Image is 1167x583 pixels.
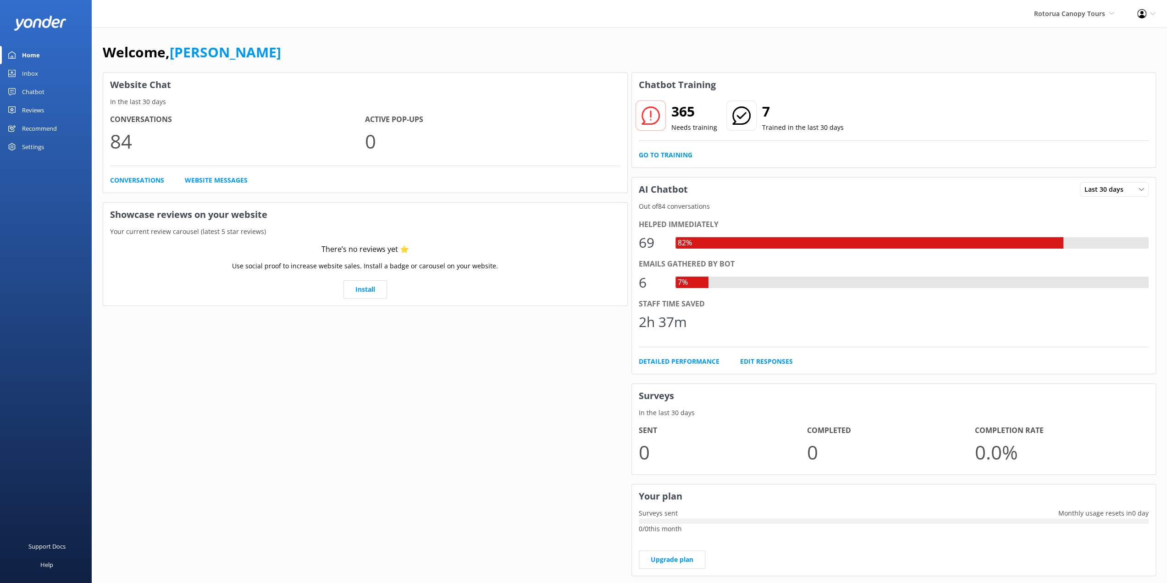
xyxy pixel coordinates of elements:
[22,138,44,156] div: Settings
[639,311,687,333] div: 2h 37m
[639,524,1149,534] p: 0 / 0 this month
[632,73,723,97] h3: Chatbot Training
[639,150,692,160] a: Go to Training
[639,437,807,467] p: 0
[639,219,1149,231] div: Helped immediately
[232,261,498,271] p: Use social proof to increase website sales. Install a badge or carousel on your website.
[40,555,53,574] div: Help
[639,272,666,294] div: 6
[632,484,1156,508] h3: Your plan
[671,122,717,133] p: Needs training
[22,64,38,83] div: Inbox
[14,16,66,31] img: yonder-white-logo.png
[110,126,365,156] p: 84
[110,175,164,185] a: Conversations
[22,83,44,101] div: Chatbot
[28,537,66,555] div: Support Docs
[1051,508,1156,518] p: Monthly usage resets in 0 day
[1084,184,1129,194] span: Last 30 days
[632,201,1156,211] p: Out of 84 conversations
[807,437,975,467] p: 0
[632,178,695,201] h3: AI Chatbot
[103,203,627,227] h3: Showcase reviews on your website
[632,408,1156,418] p: In the last 30 days
[22,101,44,119] div: Reviews
[639,232,666,254] div: 69
[22,46,40,64] div: Home
[639,258,1149,270] div: Emails gathered by bot
[639,550,705,569] a: Upgrade plan
[639,425,807,437] h4: Sent
[675,277,690,289] div: 7%
[103,227,627,237] p: Your current review carousel (latest 5 star reviews)
[22,119,57,138] div: Recommend
[103,73,627,97] h3: Website Chat
[671,100,717,122] h2: 365
[110,114,365,126] h4: Conversations
[675,237,694,249] div: 82%
[343,280,387,299] a: Install
[740,356,793,366] a: Edit Responses
[807,425,975,437] h4: Completed
[103,41,281,63] h1: Welcome,
[365,126,620,156] p: 0
[632,384,1156,408] h3: Surveys
[632,508,685,518] p: Surveys sent
[975,437,1143,467] p: 0.0 %
[639,298,1149,310] div: Staff time saved
[1034,9,1105,18] span: Rotorua Canopy Tours
[762,122,844,133] p: Trained in the last 30 days
[639,356,719,366] a: Detailed Performance
[321,244,409,255] div: There’s no reviews yet ⭐
[170,43,281,61] a: [PERSON_NAME]
[762,100,844,122] h2: 7
[365,114,620,126] h4: Active Pop-ups
[103,97,627,107] p: In the last 30 days
[975,425,1143,437] h4: Completion Rate
[185,175,248,185] a: Website Messages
